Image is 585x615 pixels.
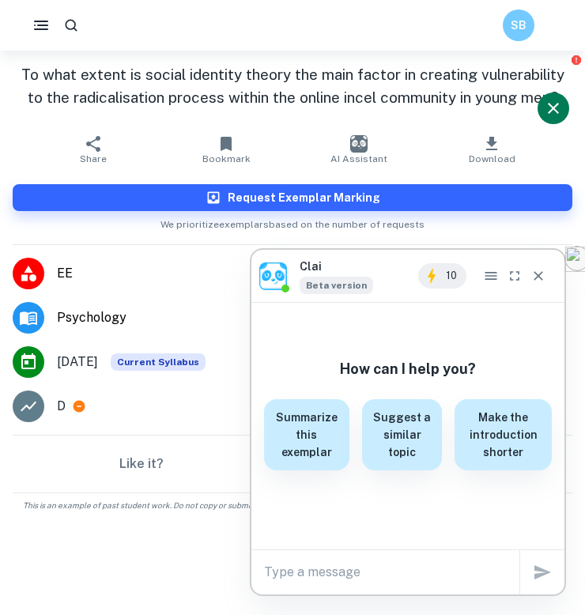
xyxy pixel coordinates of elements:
div: This exemplar is based on the current syllabus. Feel free to refer to it for inspiration/ideas wh... [111,353,206,371]
span: EE [57,264,572,283]
span: 10 [436,268,466,284]
button: Fullscreen [503,263,526,289]
h6: SB [510,17,528,34]
button: Close [538,92,569,124]
button: Chat History [479,263,503,289]
h6: Suggest a similar topic [372,409,433,461]
button: SB [503,9,534,41]
div: Clai is an AI assistant and is still in beta. He might sometimes make mistakes. Feel free to cont... [300,275,373,294]
button: Close [526,263,550,289]
span: Beta version [300,277,373,294]
span: Current Syllabus [111,353,206,371]
img: clai.png [259,262,287,290]
button: Bookmark [160,127,292,172]
span: [DATE] [57,353,98,372]
h6: Summarize this exemplar [274,409,340,461]
button: AI Assistant [292,127,425,172]
h6: Request Exemplar Marking [228,189,380,206]
span: Download [469,153,515,164]
img: AI Assistant [350,135,368,153]
button: Report issue [570,54,582,66]
h6: Make the introduction shorter [464,409,542,461]
span: Share [80,153,107,164]
p: D [57,397,66,416]
h6: Like it? [119,455,164,474]
span: We prioritize exemplars based on the number of requests [160,211,425,232]
span: This is an example of past student work. Do not copy or submit as your own. Use to understand the... [6,500,579,511]
span: Psychology [57,308,572,327]
h6: Clai [300,258,373,275]
button: Request Exemplar Marking [13,184,572,211]
h1: To what extent is social identity theory the main factor in creating vulnerability to the radical... [13,63,572,108]
span: Bookmark [202,153,251,164]
button: Share [27,127,160,172]
button: Download [425,127,558,172]
h6: How can I help you? [340,358,476,380]
span: AI Assistant [330,153,387,164]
